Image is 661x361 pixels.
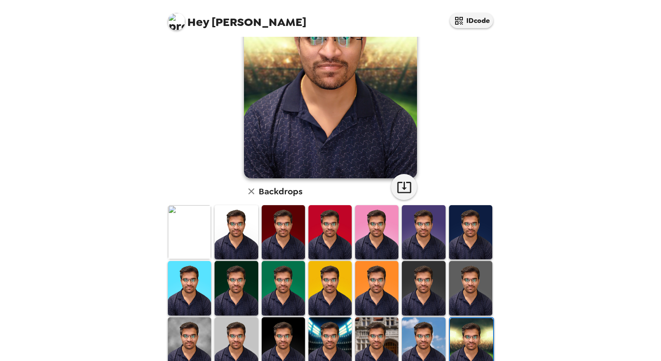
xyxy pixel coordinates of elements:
[168,9,306,28] span: [PERSON_NAME]
[259,184,302,198] h6: Backdrops
[168,205,211,259] img: Original
[168,13,185,30] img: profile pic
[450,13,493,28] button: IDcode
[187,14,209,30] span: Hey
